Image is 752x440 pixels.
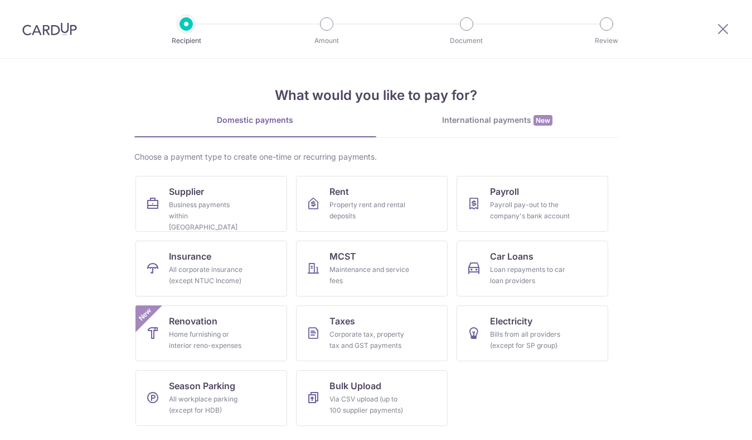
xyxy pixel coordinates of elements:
[296,305,448,361] a: TaxesCorporate tax, property tax and GST payments
[296,176,448,232] a: RentProperty rent and rental deposits
[285,35,368,46] p: Amount
[134,151,618,162] div: Choose a payment type to create one-time or recurring payments.
[169,185,204,198] span: Supplier
[490,199,570,222] div: Payroll pay-out to the company's bank account
[169,379,235,393] span: Season Parking
[135,305,154,324] span: New
[329,185,349,198] span: Rent
[457,241,608,296] a: Car LoansLoan repayments to car loan providers
[329,379,381,393] span: Bulk Upload
[135,305,287,361] a: RenovationHome furnishing or interior reno-expensesNew
[565,35,648,46] p: Review
[169,264,249,286] div: All corporate insurance (except NTUC Income)
[169,199,249,233] div: Business payments within [GEOGRAPHIC_DATA]
[376,114,618,126] div: International payments
[135,176,287,232] a: SupplierBusiness payments within [GEOGRAPHIC_DATA]
[169,250,211,263] span: Insurance
[490,329,570,351] div: Bills from all providers (except for SP group)
[533,115,552,126] span: New
[169,394,249,416] div: All workplace parking (except for HDB)
[457,176,608,232] a: PayrollPayroll pay-out to the company's bank account
[329,394,410,416] div: Via CSV upload (up to 100 supplier payments)
[425,35,508,46] p: Document
[169,329,249,351] div: Home furnishing or interior reno-expenses
[457,305,608,361] a: ElectricityBills from all providers (except for SP group)
[134,85,618,106] h4: What would you like to pay for?
[135,241,287,296] a: InsuranceAll corporate insurance (except NTUC Income)
[296,241,448,296] a: MCSTMaintenance and service fees
[329,329,410,351] div: Corporate tax, property tax and GST payments
[490,250,533,263] span: Car Loans
[22,22,77,36] img: CardUp
[134,114,376,126] div: Domestic payments
[490,264,570,286] div: Loan repayments to car loan providers
[145,35,227,46] p: Recipient
[490,185,519,198] span: Payroll
[490,314,532,328] span: Electricity
[296,370,448,426] a: Bulk UploadVia CSV upload (up to 100 supplier payments)
[329,199,410,222] div: Property rent and rental deposits
[169,314,217,328] span: Renovation
[135,370,287,426] a: Season ParkingAll workplace parking (except for HDB)
[329,264,410,286] div: Maintenance and service fees
[329,314,355,328] span: Taxes
[329,250,356,263] span: MCST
